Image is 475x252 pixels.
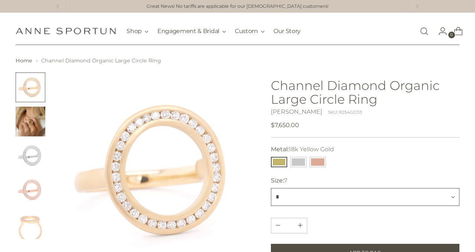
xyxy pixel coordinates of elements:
button: Change image to image 5 [16,209,45,239]
button: 18k Yellow Gold [271,157,287,167]
span: 0 [448,32,455,38]
span: $7,650.00 [271,121,299,130]
input: Product quantity [280,218,298,233]
button: Change image to image 2 [16,107,45,136]
label: Size: [271,176,287,185]
nav: breadcrumbs [16,57,459,65]
a: Home [16,57,32,64]
h1: Channel Diamond Organic Large Circle Ring [271,78,459,106]
button: 14k White Gold [290,157,307,167]
a: Anne Sportun Fine Jewellery [16,28,116,35]
a: Great News! No tariffs are applicable for our [DEMOGRAPHIC_DATA] customers! [147,3,328,10]
a: Open search modal [417,24,432,39]
button: Subtract product quantity [294,218,307,233]
button: Change image to image 4 [16,175,45,205]
a: Open cart modal [448,24,463,39]
button: Change image to image 3 [16,141,45,171]
button: Change image to image 1 [16,72,45,102]
button: 14k Rose Gold [309,157,326,167]
a: [PERSON_NAME] [271,108,322,115]
button: Engagement & Bridal [157,23,226,39]
div: SKU: R254GD33 [328,109,362,116]
label: Metal: [271,145,334,154]
button: Custom [235,23,265,39]
span: 18k Yellow Gold [289,146,334,153]
a: Go to the account page [432,24,447,39]
a: Our Story [273,23,301,39]
button: Shop [127,23,148,39]
button: Add product quantity [271,218,285,233]
span: Channel Diamond Organic Large Circle Ring [41,57,161,64]
span: 7 [284,177,287,184]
